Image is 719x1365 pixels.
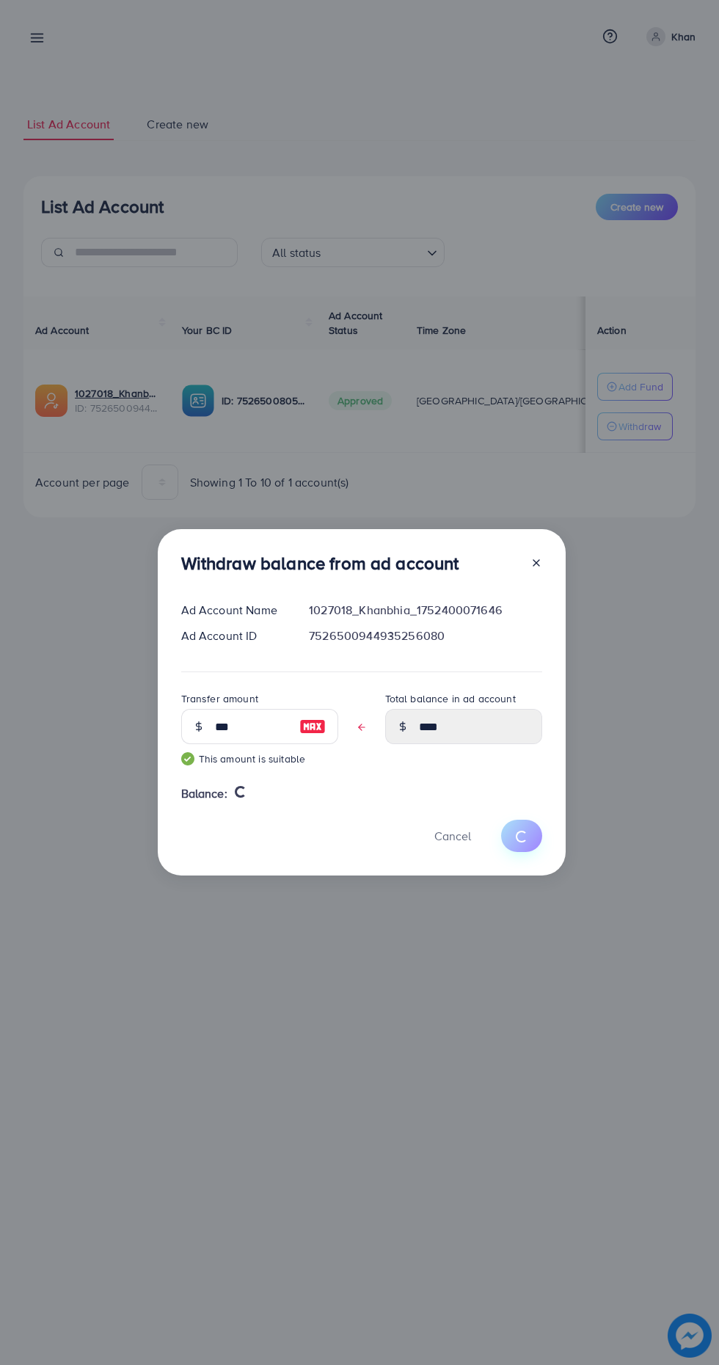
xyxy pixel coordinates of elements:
[169,602,298,619] div: Ad Account Name
[181,752,194,765] img: guide
[181,751,338,766] small: This amount is suitable
[297,627,553,644] div: 7526500944935256080
[169,627,298,644] div: Ad Account ID
[181,785,227,802] span: Balance:
[297,602,553,619] div: 1027018_Khanbhia_1752400071646
[385,691,516,706] label: Total balance in ad account
[181,691,258,706] label: Transfer amount
[181,553,459,574] h3: Withdraw balance from ad account
[416,820,489,851] button: Cancel
[434,828,471,844] span: Cancel
[299,718,326,735] img: image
